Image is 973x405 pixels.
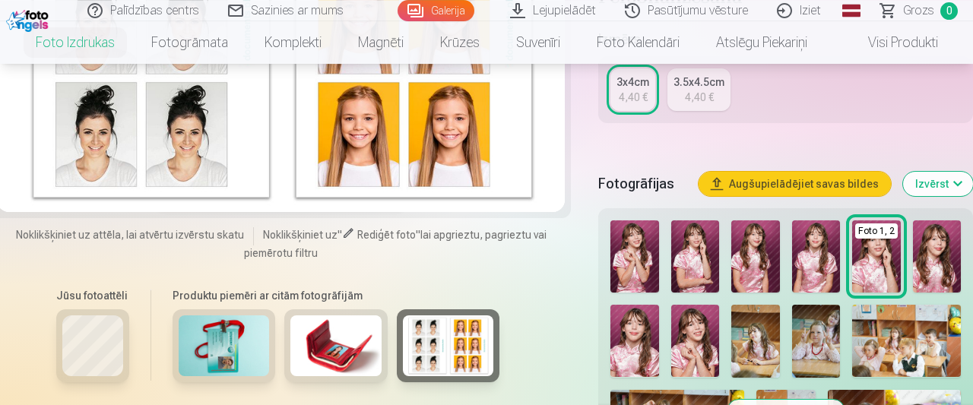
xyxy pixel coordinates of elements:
[940,2,958,20] span: 0
[422,21,498,64] a: Krūzes
[667,68,731,111] a: 3.5x4.5cm4,40 €
[855,223,898,239] div: Foto 1, 2
[244,229,547,259] span: lai apgrieztu, pagrieztu vai piemērotu filtru
[619,90,648,105] div: 4,40 €
[826,21,956,64] a: Visi produkti
[338,229,342,241] span: "
[340,21,422,64] a: Magnēti
[246,21,340,64] a: Komplekti
[416,229,420,241] span: "
[685,90,714,105] div: 4,40 €
[616,74,649,90] div: 3x4cm
[133,21,246,64] a: Fotogrāmata
[903,172,973,196] button: Izvērst
[17,21,133,64] a: Foto izdrukas
[498,21,578,64] a: Suvenīri
[698,21,826,64] a: Atslēgu piekariņi
[166,288,506,303] h6: Produktu piemēri ar citām fotogrāfijām
[598,173,686,195] h5: Fotogrāfijas
[6,6,52,32] img: /fa1
[357,229,416,241] span: Rediģēt foto
[699,172,891,196] button: Augšupielādējiet savas bildes
[56,288,129,303] h6: Jūsu fotoattēli
[263,229,338,241] span: Noklikšķiniet uz
[673,74,724,90] div: 3.5x4.5cm
[578,21,698,64] a: Foto kalendāri
[16,227,244,242] span: Noklikšķiniet uz attēla, lai atvērtu izvērstu skatu
[903,2,934,20] span: Grozs
[610,68,655,111] a: 3x4cm4,40 €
